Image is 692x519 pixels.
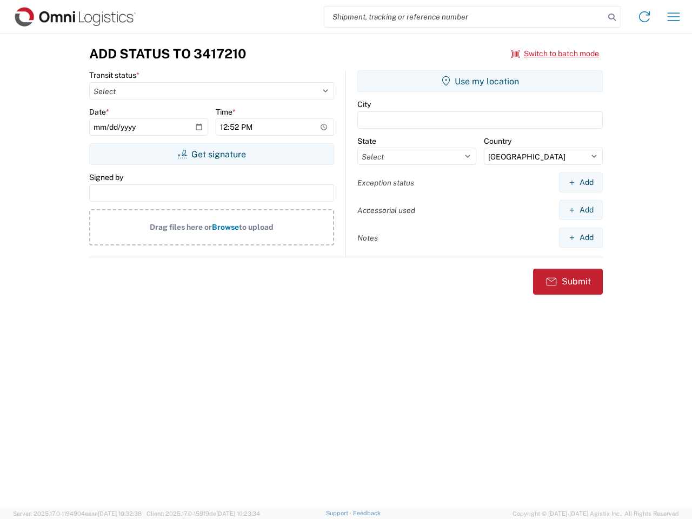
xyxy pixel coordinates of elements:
a: Feedback [353,510,381,516]
button: Get signature [89,143,334,165]
h3: Add Status to 3417210 [89,46,246,62]
button: Use my location [357,70,603,92]
button: Add [559,172,603,192]
button: Add [559,228,603,248]
a: Support [326,510,353,516]
span: Drag files here or [150,223,212,231]
button: Add [559,200,603,220]
label: State [357,136,376,146]
label: Signed by [89,172,123,182]
label: Transit status [89,70,139,80]
label: Country [484,136,511,146]
span: Client: 2025.17.0-159f9de [147,510,260,517]
button: Switch to batch mode [511,45,599,63]
label: Time [216,107,236,117]
span: Browse [212,223,239,231]
input: Shipment, tracking or reference number [324,6,604,27]
span: [DATE] 10:32:38 [98,510,142,517]
button: Submit [533,269,603,295]
span: Server: 2025.17.0-1194904eeae [13,510,142,517]
label: Exception status [357,178,414,188]
span: Copyright © [DATE]-[DATE] Agistix Inc., All Rights Reserved [513,509,679,518]
span: [DATE] 10:23:34 [216,510,260,517]
label: Notes [357,233,378,243]
span: to upload [239,223,274,231]
label: Accessorial used [357,205,415,215]
label: City [357,99,371,109]
label: Date [89,107,109,117]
